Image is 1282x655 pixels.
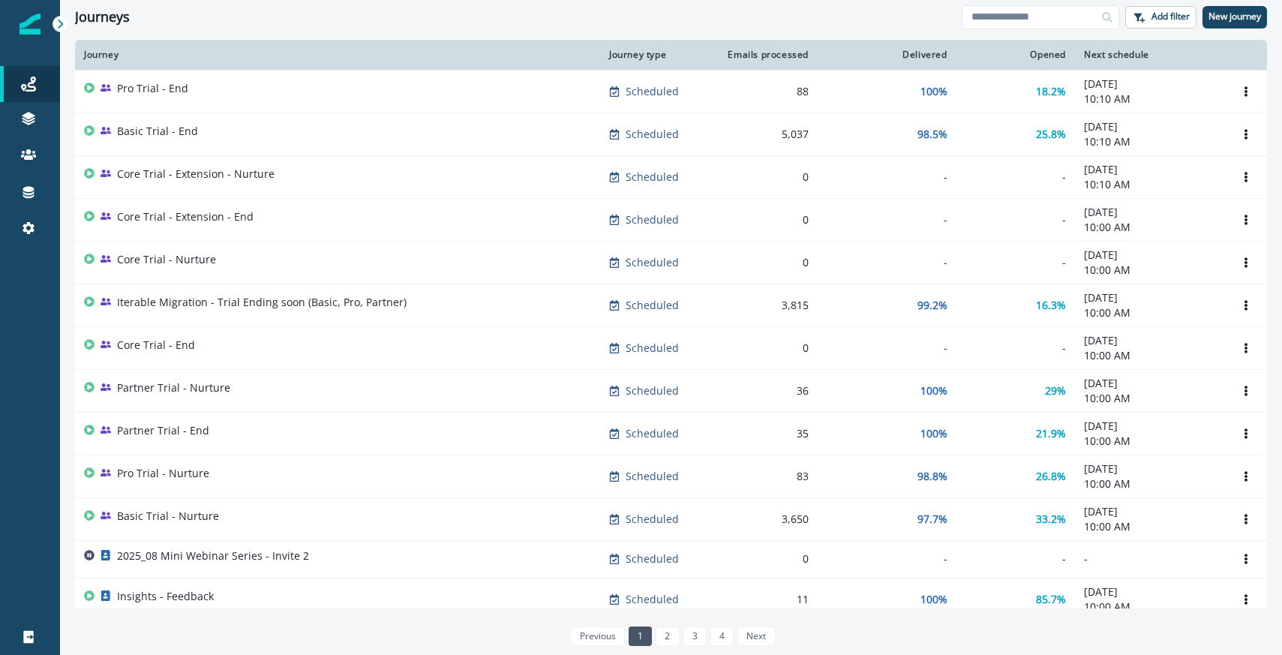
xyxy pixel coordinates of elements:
[656,626,679,646] a: Page 2
[117,589,214,604] p: Insights - Feedback
[75,70,1267,113] a: Pro Trial - EndScheduled88100%18.2%[DATE]10:10 AMOptions
[1084,551,1216,566] p: -
[1084,248,1216,263] p: [DATE]
[1084,77,1216,92] p: [DATE]
[722,255,809,270] div: 0
[1084,348,1216,363] p: 10:00 AM
[20,14,41,35] img: Inflection
[117,466,209,481] p: Pro Trial - Nurture
[1234,465,1258,488] button: Options
[722,592,809,607] div: 11
[722,212,809,227] div: 0
[683,626,707,646] a: Page 3
[626,255,679,270] p: Scheduled
[722,170,809,185] div: 0
[117,509,219,524] p: Basic Trial - Nurture
[629,626,652,646] a: Page 1 is your current page
[1084,434,1216,449] p: 10:00 AM
[1036,469,1066,484] p: 26.8%
[917,469,947,484] p: 98.8%
[917,127,947,142] p: 98.5%
[75,198,1267,241] a: Core Trial - Extension - EndScheduled0--[DATE]10:00 AMOptions
[1084,419,1216,434] p: [DATE]
[1084,584,1216,599] p: [DATE]
[737,626,775,646] a: Next page
[117,81,188,96] p: Pro Trial - End
[117,167,275,182] p: Core Trial - Extension - Nurture
[1036,426,1066,441] p: 21.9%
[1084,134,1216,149] p: 10:10 AM
[1084,519,1216,534] p: 10:00 AM
[75,578,1267,620] a: Insights - FeedbackScheduled11100%85.7%[DATE]10:00 AMOptions
[1084,49,1216,61] div: Next schedule
[1234,508,1258,530] button: Options
[1234,588,1258,611] button: Options
[75,284,1267,326] a: Iterable Migration - Trial Ending soon (Basic, Pro, Partner)Scheduled3,81599.2%16.3%[DATE]10:00 A...
[626,170,679,185] p: Scheduled
[626,469,679,484] p: Scheduled
[1084,92,1216,107] p: 10:10 AM
[1234,422,1258,445] button: Options
[1084,476,1216,491] p: 10:00 AM
[965,255,1066,270] div: -
[1084,376,1216,391] p: [DATE]
[1234,209,1258,231] button: Options
[722,426,809,441] div: 35
[827,212,947,227] div: -
[626,592,679,607] p: Scheduled
[917,298,947,313] p: 99.2%
[84,49,591,61] div: Journey
[1036,592,1066,607] p: 85.7%
[1234,548,1258,570] button: Options
[1202,6,1267,29] button: New journey
[917,512,947,527] p: 97.7%
[722,512,809,527] div: 3,650
[1084,504,1216,519] p: [DATE]
[117,548,309,563] p: 2025_08 Mini Webinar Series - Invite 2
[1234,337,1258,359] button: Options
[1045,383,1066,398] p: 29%
[626,212,679,227] p: Scheduled
[626,341,679,356] p: Scheduled
[1084,599,1216,614] p: 10:00 AM
[626,426,679,441] p: Scheduled
[920,426,947,441] p: 100%
[626,298,679,313] p: Scheduled
[1234,380,1258,402] button: Options
[722,49,809,61] div: Emails processed
[117,380,230,395] p: Partner Trial - Nurture
[1234,123,1258,146] button: Options
[722,383,809,398] div: 36
[75,326,1267,369] a: Core Trial - EndScheduled0--[DATE]10:00 AMOptions
[1084,162,1216,177] p: [DATE]
[1234,251,1258,274] button: Options
[117,252,216,267] p: Core Trial - Nurture
[827,255,947,270] div: -
[1036,84,1066,99] p: 18.2%
[117,338,195,353] p: Core Trial - End
[722,84,809,99] div: 88
[75,241,1267,284] a: Core Trial - NurtureScheduled0--[DATE]10:00 AMOptions
[1084,177,1216,192] p: 10:10 AM
[117,295,407,310] p: Iterable Migration - Trial Ending soon (Basic, Pro, Partner)
[1208,11,1261,22] p: New journey
[710,626,734,646] a: Page 4
[566,626,775,646] ul: Pagination
[117,209,254,224] p: Core Trial - Extension - End
[1084,220,1216,235] p: 10:00 AM
[609,49,704,61] div: Journey type
[75,412,1267,455] a: Partner Trial - EndScheduled35100%21.9%[DATE]10:00 AMOptions
[827,49,947,61] div: Delivered
[75,497,1267,540] a: Basic Trial - NurtureScheduled3,65097.7%33.2%[DATE]10:00 AMOptions
[1084,461,1216,476] p: [DATE]
[722,551,809,566] div: 0
[626,512,679,527] p: Scheduled
[75,540,1267,578] a: 2025_08 Mini Webinar Series - Invite 2Scheduled0---Options
[1151,11,1190,22] p: Add filter
[827,170,947,185] div: -
[1084,391,1216,406] p: 10:00 AM
[117,423,209,438] p: Partner Trial - End
[722,127,809,142] div: 5,037
[75,155,1267,198] a: Core Trial - Extension - NurtureScheduled0--[DATE]10:10 AMOptions
[1036,127,1066,142] p: 25.8%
